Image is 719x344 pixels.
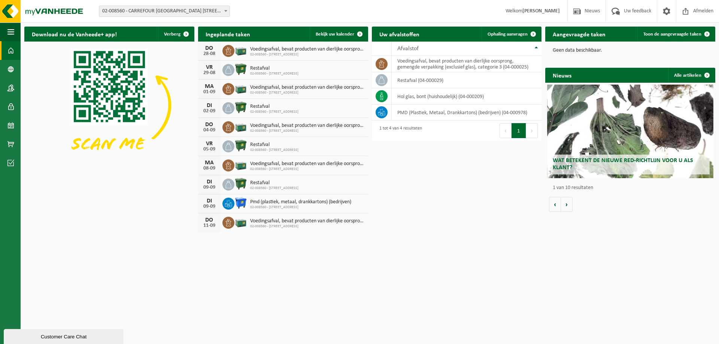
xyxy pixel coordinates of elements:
[234,177,247,190] img: WB-1100-HPE-GN-01
[250,46,364,52] span: Voedingsafval, bevat producten van dierlijke oorsprong, gemengde verpakking (exc...
[250,52,364,57] span: 02-008560 - [STREET_ADDRESS]
[392,56,542,72] td: voedingsafval, bevat producten van dierlijke oorsprong, gemengde verpakking (exclusief glas), cat...
[643,32,701,37] span: Toon de aangevraagde taken
[202,64,217,70] div: VR
[553,185,712,191] p: 1 van 10 resultaten
[202,217,217,223] div: DO
[4,328,125,344] iframe: chat widget
[234,216,247,228] img: PB-LB-0680-HPE-GN-01
[376,122,422,139] div: 1 tot 4 van 4 resultaten
[202,179,217,185] div: DI
[202,51,217,57] div: 28-08
[202,185,217,190] div: 09-09
[234,82,247,95] img: PB-LB-0680-HPE-GN-01
[164,32,180,37] span: Verberg
[522,8,560,14] strong: [PERSON_NAME]
[250,224,364,229] span: 02-008560 - [STREET_ADDRESS]
[250,142,298,148] span: Restafval
[547,85,714,178] a: Wat betekent de nieuwe RED-richtlijn voor u als klant?
[250,180,298,186] span: Restafval
[234,101,247,114] img: WB-1100-HPE-GN-01
[202,223,217,228] div: 11-09
[234,63,247,76] img: WB-1100-HPE-GN-01
[397,46,419,52] span: Afvalstof
[234,139,247,152] img: WB-1100-HPE-GN-01
[250,71,298,76] span: 02-008560 - [STREET_ADDRESS]
[250,129,364,133] span: 02-008560 - [STREET_ADDRESS]
[512,123,526,138] button: 1
[202,147,217,152] div: 05-09
[392,72,542,88] td: restafval (04-000029)
[250,205,351,210] span: 02-008560 - [STREET_ADDRESS]
[250,167,364,171] span: 02-008560 - [STREET_ADDRESS]
[549,197,561,212] button: Vorige
[488,32,528,37] span: Ophaling aanvragen
[202,89,217,95] div: 01-09
[392,88,542,104] td: hol glas, bont (huishoudelijk) (04-000209)
[526,123,538,138] button: Next
[250,110,298,114] span: 02-008560 - [STREET_ADDRESS]
[545,27,613,41] h2: Aangevraagde taken
[250,66,298,71] span: Restafval
[202,141,217,147] div: VR
[372,27,427,41] h2: Uw afvalstoffen
[99,6,230,17] span: 02-008560 - CARREFOUR ANTWERPEN LOZANNASTRAAT 169 - ANTWERPEN
[482,27,541,42] a: Ophaling aanvragen
[250,104,298,110] span: Restafval
[234,120,247,133] img: PB-LB-0680-HPE-GN-01
[250,85,364,91] span: Voedingsafval, bevat producten van dierlijke oorsprong, gemengde verpakking (exc...
[24,42,194,169] img: Download de VHEPlus App
[202,160,217,166] div: MA
[202,83,217,89] div: MA
[500,123,512,138] button: Previous
[553,158,693,171] span: Wat betekent de nieuwe RED-richtlijn voor u als klant?
[202,128,217,133] div: 04-09
[668,68,715,83] a: Alle artikelen
[24,27,124,41] h2: Download nu de Vanheede+ app!
[234,44,247,57] img: PB-LB-0680-HPE-GN-01
[202,204,217,209] div: 09-09
[316,32,354,37] span: Bekijk uw kalender
[202,122,217,128] div: DO
[250,218,364,224] span: Voedingsafval, bevat producten van dierlijke oorsprong, gemengde verpakking (exc...
[637,27,715,42] a: Toon de aangevraagde taken
[99,6,230,16] span: 02-008560 - CARREFOUR ANTWERPEN LOZANNASTRAAT 169 - ANTWERPEN
[234,197,247,209] img: WB-1100-HPE-BE-01
[202,198,217,204] div: DI
[198,27,258,41] h2: Ingeplande taken
[553,48,708,53] p: Geen data beschikbaar.
[250,148,298,152] span: 02-008560 - [STREET_ADDRESS]
[202,103,217,109] div: DI
[545,68,579,82] h2: Nieuws
[202,70,217,76] div: 29-08
[202,166,217,171] div: 08-09
[202,45,217,51] div: DO
[234,158,247,171] img: PB-LB-0680-HPE-GN-01
[250,199,351,205] span: Pmd (plastiek, metaal, drankkartons) (bedrijven)
[310,27,367,42] a: Bekijk uw kalender
[250,91,364,95] span: 02-008560 - [STREET_ADDRESS]
[392,104,542,121] td: PMD (Plastiek, Metaal, Drankkartons) (bedrijven) (04-000978)
[250,123,364,129] span: Voedingsafval, bevat producten van dierlijke oorsprong, gemengde verpakking (exc...
[250,161,364,167] span: Voedingsafval, bevat producten van dierlijke oorsprong, gemengde verpakking (exc...
[561,197,573,212] button: Volgende
[158,27,194,42] button: Verberg
[202,109,217,114] div: 02-09
[250,186,298,191] span: 02-008560 - [STREET_ADDRESS]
